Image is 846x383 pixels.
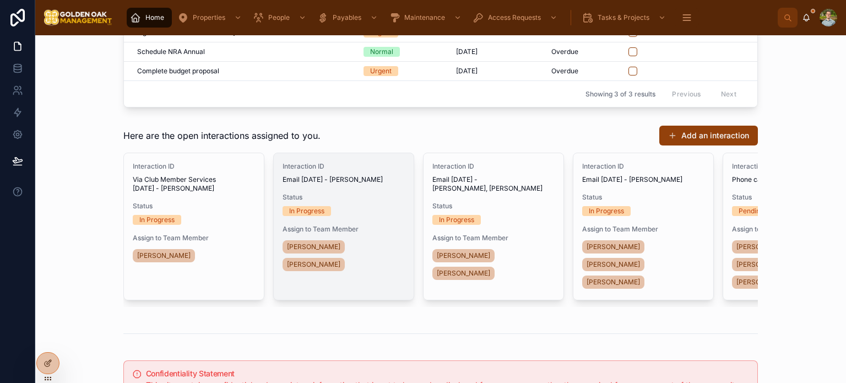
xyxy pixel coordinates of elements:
span: Properties [193,13,225,22]
span: [PERSON_NAME] [437,251,490,260]
a: Access Requests [469,8,563,28]
div: In Progress [289,206,324,216]
span: Assign to Team Member [432,234,555,242]
span: Status [133,202,255,211]
div: In Progress [589,206,624,216]
a: People [250,8,312,28]
span: People [268,13,290,22]
div: In Progress [439,215,474,225]
span: Overdue [551,47,578,56]
span: Payables [333,13,361,22]
a: [PERSON_NAME] [432,249,495,262]
a: Tasks & Projects [579,8,671,28]
span: [PERSON_NAME] [137,251,191,260]
span: [DATE] [456,67,478,75]
span: Status [582,193,704,202]
a: Overdue [551,67,621,75]
a: Schedule NRA Annual [137,47,350,56]
a: Normal [364,47,443,57]
span: Interaction ID [582,162,704,171]
span: Complete budget proposal [137,67,219,75]
span: Assign to Team Member [283,225,405,234]
span: Overdue [551,67,578,75]
a: [PERSON_NAME] [582,276,644,289]
a: [PERSON_NAME] [732,258,794,271]
a: [PERSON_NAME] [432,267,495,280]
div: scrollable content [121,6,778,30]
span: [PERSON_NAME] [587,260,640,269]
a: [DATE] [456,67,538,75]
a: [PERSON_NAME] [283,258,345,271]
span: Interaction ID [432,162,555,171]
a: [PERSON_NAME] [283,240,345,253]
a: Home [127,8,172,28]
h5: Confidentiality Statement [146,370,749,377]
span: Email [DATE] - [PERSON_NAME], [PERSON_NAME] [432,175,555,193]
button: Add an interaction [659,126,758,145]
a: Urgent [364,66,443,76]
span: Assign to Team Member [133,234,255,242]
a: [PERSON_NAME] [133,249,195,262]
a: Complete budget proposal [137,67,350,75]
a: Interaction IDEmail [DATE] - [PERSON_NAME]StatusIn ProgressAssign to Team Member[PERSON_NAME][PER... [573,153,714,300]
a: [PERSON_NAME] [582,240,644,253]
a: [PERSON_NAME] [582,258,644,271]
a: Overdue [551,47,621,56]
span: [PERSON_NAME] [287,242,340,251]
img: App logo [44,9,112,26]
span: Maintenance [404,13,445,22]
div: Urgent [370,66,392,76]
a: Properties [174,8,247,28]
span: Schedule NRA Annual [137,47,205,56]
div: Pending [739,206,764,216]
span: [PERSON_NAME] [736,260,790,269]
a: Interaction IDEmail [DATE] - [PERSON_NAME], [PERSON_NAME]StatusIn ProgressAssign to Team Member[P... [423,153,564,300]
span: [PERSON_NAME] [587,278,640,287]
span: [PERSON_NAME] [287,260,340,269]
span: Home [145,13,164,22]
div: In Progress [139,215,175,225]
span: [PERSON_NAME] [437,269,490,278]
span: [PERSON_NAME] [736,278,790,287]
a: Payables [314,8,383,28]
span: Email [DATE] - [PERSON_NAME] [283,175,405,184]
span: [PERSON_NAME] [736,242,790,251]
a: [PERSON_NAME] [732,276,794,289]
span: Via Club Member Services [DATE] - [PERSON_NAME] [133,175,255,193]
div: Normal [370,47,393,57]
span: Here are the open interactions assigned to you. [123,129,321,142]
a: Maintenance [386,8,467,28]
span: Assign to Team Member [582,225,704,234]
span: Status [432,202,555,211]
span: [PERSON_NAME] [587,242,640,251]
a: [PERSON_NAME] [732,240,794,253]
a: Interaction IDVia Club Member Services [DATE] - [PERSON_NAME]StatusIn ProgressAssign to Team Memb... [123,153,264,300]
span: [DATE] [456,47,478,56]
span: Access Requests [488,13,541,22]
a: [DATE] [456,47,538,56]
a: Interaction IDEmail [DATE] - [PERSON_NAME]StatusIn ProgressAssign to Team Member[PERSON_NAME][PER... [273,153,414,300]
span: Interaction ID [283,162,405,171]
span: Interaction ID [133,162,255,171]
span: Showing 3 of 3 results [585,90,655,99]
span: Email [DATE] - [PERSON_NAME] [582,175,704,184]
span: Tasks & Projects [598,13,649,22]
span: Status [283,193,405,202]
